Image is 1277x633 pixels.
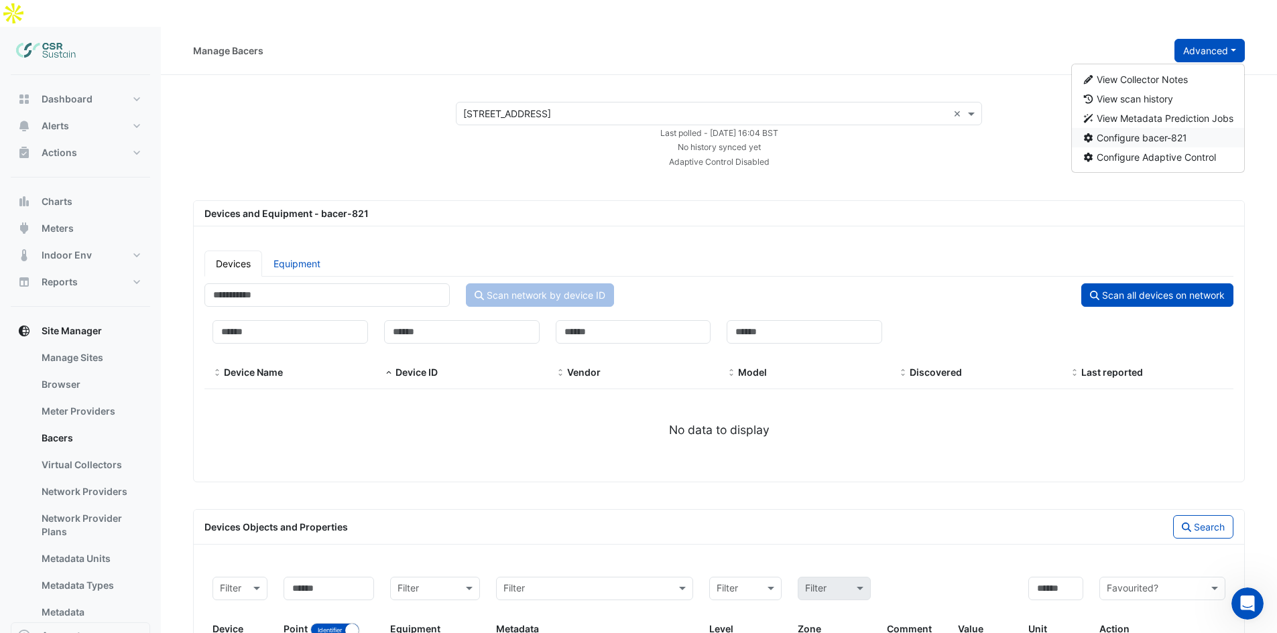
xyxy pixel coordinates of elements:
span: Alerts [42,119,69,133]
span: Devices Objects and Properties [204,521,348,533]
a: Virtual Collectors [31,451,150,478]
a: Metadata Types [31,572,150,599]
a: Bacers [31,425,150,451]
span: Discovered [898,368,908,378]
div: Please select Filter first [790,577,878,600]
div: Close [235,5,259,29]
span: Indoor Env [42,249,92,262]
app-icon: Dashboard [17,92,31,106]
a: Manage Sites [31,344,150,371]
span: Charts [42,195,72,208]
p: Active over [DATE] [65,17,146,30]
a: Metadata Units [31,545,150,572]
button: Actions [11,139,150,166]
app-icon: Site Manager [17,324,31,338]
button: Send a message… [230,433,251,455]
button: Advanced [1174,39,1245,62]
a: Metadata [31,599,150,626]
app-icon: Meters [17,222,31,235]
small: No history synced yet [678,142,761,152]
span: Model [727,368,736,378]
span: View scan history [1097,93,1173,104]
button: Emoji picker [21,439,32,449]
button: View Collector Notes [1072,70,1245,89]
button: Start recording [85,439,96,449]
button: Scan all devices on network [1081,283,1233,307]
small: Wed 27-Aug-2025 16:04 BST [660,128,778,138]
span: Device ID [396,366,438,378]
span: Model [738,366,767,378]
span: Device Name [212,368,222,378]
span: CIM [60,99,76,109]
span: Device ID [384,368,393,378]
span: Vendor [567,366,601,378]
div: Manage Bacers [193,44,263,58]
app-icon: Reports [17,275,31,289]
app-icon: Charts [17,195,31,208]
span: Site Manager [42,324,102,338]
app-icon: Indoor Env [17,249,31,262]
textarea: Message… [11,411,257,433]
a: Network Provider Plans [31,505,150,545]
iframe: Intercom live chat [1231,587,1264,620]
a: Meter Providers [31,398,150,425]
div: Advanced [1071,64,1245,173]
button: View Metadata Prediction Jobs [1072,109,1245,128]
span: Configure bacer-821 [1097,132,1187,143]
button: Alerts [11,113,150,139]
div: CIM says… [11,77,257,198]
small: Adaptive Control Disabled [669,157,770,167]
button: Configure bacer-821 [1072,128,1245,147]
button: Gif picker [42,439,53,449]
img: Company Logo [16,38,76,64]
h1: CIM [65,7,84,17]
button: View scan history [1072,89,1245,109]
span: Last reported [1081,366,1143,378]
div: No data to display [204,421,1233,439]
button: Upload attachment [64,439,74,449]
span: Clear [953,107,965,121]
a: Equipment [262,251,332,277]
img: Profile image for CIM [27,94,49,115]
button: Dashboard [11,86,150,113]
div: Devices and Equipment - bacer-821 [196,206,1241,220]
span: Meters [42,222,74,235]
app-icon: Alerts [17,119,31,133]
span: Discovered [910,366,962,378]
button: Charts [11,188,150,215]
span: Actions [42,146,77,159]
span: Vendor [556,368,565,378]
app-icon: Actions [17,146,31,159]
button: Meters [11,215,150,242]
span: Last reported [1070,368,1079,378]
span: Device Name [224,366,283,378]
span: Dashboard [42,92,93,106]
button: Home [210,5,235,31]
span: Reports [42,275,78,289]
a: Network Providers [31,478,150,505]
img: Profile image for CIM [38,7,60,29]
button: Reports [11,269,150,295]
button: Site Manager [11,318,150,344]
button: Indoor Env [11,242,150,269]
div: Hi [PERSON_NAME], Need help or have any questions? Drop CIM a message below. [27,126,241,165]
span: View Metadata Prediction Jobs [1097,113,1233,124]
button: Configure Adaptive Control [1072,147,1245,167]
span: View Collector Notes [1097,74,1188,85]
a: Devices [204,251,262,277]
a: Browser [31,371,150,398]
span: Configure Adaptive Control [1097,151,1216,163]
button: go back [9,5,34,31]
button: Search [1173,515,1233,539]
